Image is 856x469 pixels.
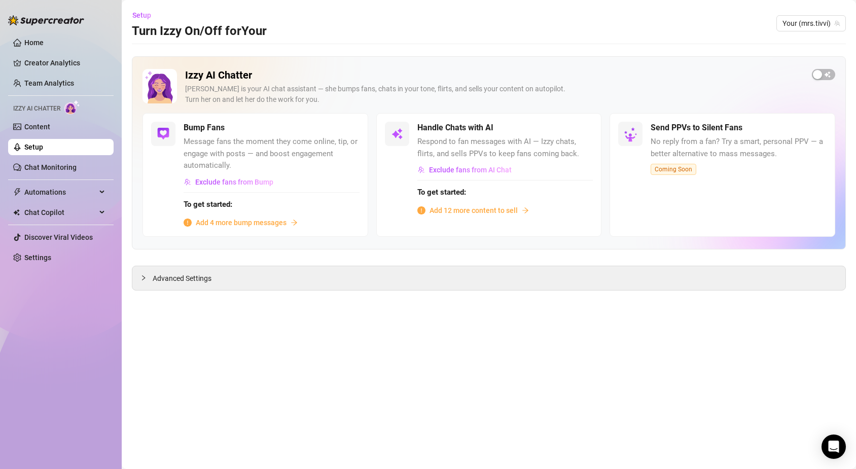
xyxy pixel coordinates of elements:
span: Coming Soon [651,164,696,175]
span: Exclude fans from Bump [195,178,273,186]
span: Chat Copilot [24,204,96,221]
span: Respond to fan messages with AI — Izzy chats, flirts, and sells PPVs to keep fans coming back. [417,136,593,160]
span: collapsed [140,275,147,281]
img: svg%3e [391,128,403,140]
img: svg%3e [184,178,191,186]
a: Setup [24,143,43,151]
span: Your (mrs.tivvi) [782,16,840,31]
button: Setup [132,7,159,23]
span: Advanced Settings [153,273,211,284]
a: Team Analytics [24,79,74,87]
h5: Bump Fans [184,122,225,134]
a: Home [24,39,44,47]
button: Exclude fans from Bump [184,174,274,190]
span: Izzy AI Chatter [13,104,60,114]
img: svg%3e [157,128,169,140]
span: info-circle [417,206,425,214]
h2: Izzy AI Chatter [185,69,804,82]
img: Chat Copilot [13,209,20,216]
a: Chat Monitoring [24,163,77,171]
span: arrow-right [522,207,529,214]
a: Creator Analytics [24,55,105,71]
span: Add 12 more content to sell [430,205,518,216]
div: [PERSON_NAME] is your AI chat assistant — she bumps fans, chats in your tone, flirts, and sells y... [185,84,804,105]
strong: To get started: [184,200,232,209]
span: team [834,20,840,26]
img: AI Chatter [64,100,80,115]
img: silent-fans-ppv-o-N6Mmdf.svg [624,127,640,143]
span: Setup [132,11,151,19]
span: Automations [24,184,96,200]
img: svg%3e [418,166,425,173]
a: Content [24,123,50,131]
img: Izzy AI Chatter [142,69,177,103]
h5: Handle Chats with AI [417,122,493,134]
button: Exclude fans from AI Chat [417,162,512,178]
h5: Send PPVs to Silent Fans [651,122,742,134]
span: Exclude fans from AI Chat [429,166,512,174]
span: Add 4 more bump messages [196,217,287,228]
strong: To get started: [417,188,466,197]
h3: Turn Izzy On/Off for Your [132,23,267,40]
span: arrow-right [291,219,298,226]
span: thunderbolt [13,188,21,196]
div: Open Intercom Messenger [822,435,846,459]
span: No reply from a fan? Try a smart, personal PPV — a better alternative to mass messages. [651,136,827,160]
a: Discover Viral Videos [24,233,93,241]
a: Settings [24,254,51,262]
span: Message fans the moment they come online, tip, or engage with posts — and boost engagement automa... [184,136,360,172]
img: logo-BBDzfeDw.svg [8,15,84,25]
span: info-circle [184,219,192,227]
div: collapsed [140,272,153,283]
